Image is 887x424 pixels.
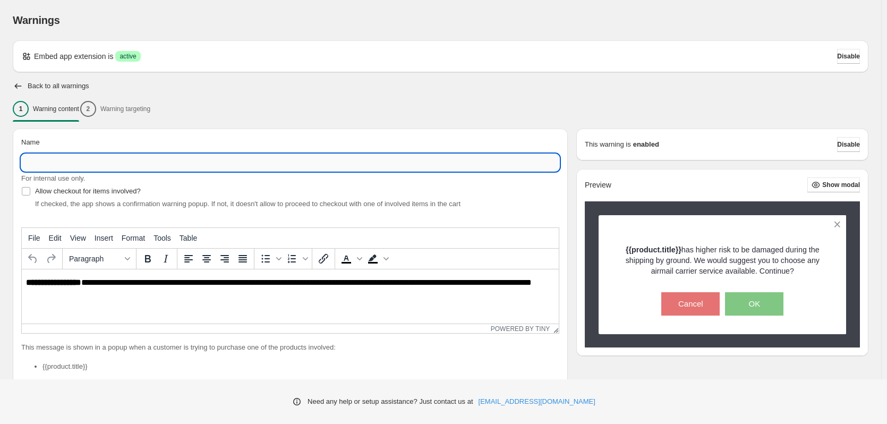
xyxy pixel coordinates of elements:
[837,52,860,61] span: Disable
[807,177,860,192] button: Show modal
[617,244,828,276] p: has higher risk to be damaged during the shipping by ground. We would suggest you to choose any a...
[180,250,198,268] button: Align left
[49,234,62,242] span: Edit
[822,181,860,189] span: Show modal
[21,174,85,182] span: For internal use only.
[69,255,121,263] span: Paragraph
[24,250,42,268] button: Undo
[626,245,681,254] strong: {{product.title}}
[257,250,283,268] div: Bullet list
[28,82,89,90] h2: Back to all warnings
[65,250,134,268] button: Formats
[153,234,171,242] span: Tools
[42,361,559,372] li: {{product.title}}
[314,250,332,268] button: Insert/edit link
[122,234,145,242] span: Format
[550,324,559,333] div: Resize
[13,14,60,26] span: Warnings
[95,234,113,242] span: Insert
[157,250,175,268] button: Italic
[180,234,197,242] span: Table
[198,250,216,268] button: Align center
[42,250,60,268] button: Redo
[837,49,860,64] button: Disable
[139,250,157,268] button: Bold
[837,140,860,149] span: Disable
[13,98,79,120] button: 1Warning content
[364,250,390,268] div: Background color
[34,51,113,62] p: Embed app extension is
[585,139,631,150] p: This warning is
[35,187,141,195] span: Allow checkout for items involved?
[283,250,310,268] div: Numbered list
[837,137,860,152] button: Disable
[13,101,29,117] div: 1
[21,342,559,353] p: This message is shown in a popup when a customer is trying to purchase one of the products involved:
[661,292,720,316] button: Cancel
[633,139,659,150] strong: enabled
[216,250,234,268] button: Align right
[22,269,559,324] iframe: Rich Text Area
[337,250,364,268] div: Text color
[725,292,783,316] button: OK
[585,181,611,190] h2: Preview
[120,52,136,61] span: active
[491,325,550,333] a: Powered by Tiny
[479,396,595,407] a: [EMAIL_ADDRESS][DOMAIN_NAME]
[70,234,86,242] span: View
[28,234,40,242] span: File
[21,138,40,146] span: Name
[33,105,79,113] p: Warning content
[234,250,252,268] button: Justify
[35,200,460,208] span: If checked, the app shows a confirmation warning popup. If not, it doesn't allow to proceed to ch...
